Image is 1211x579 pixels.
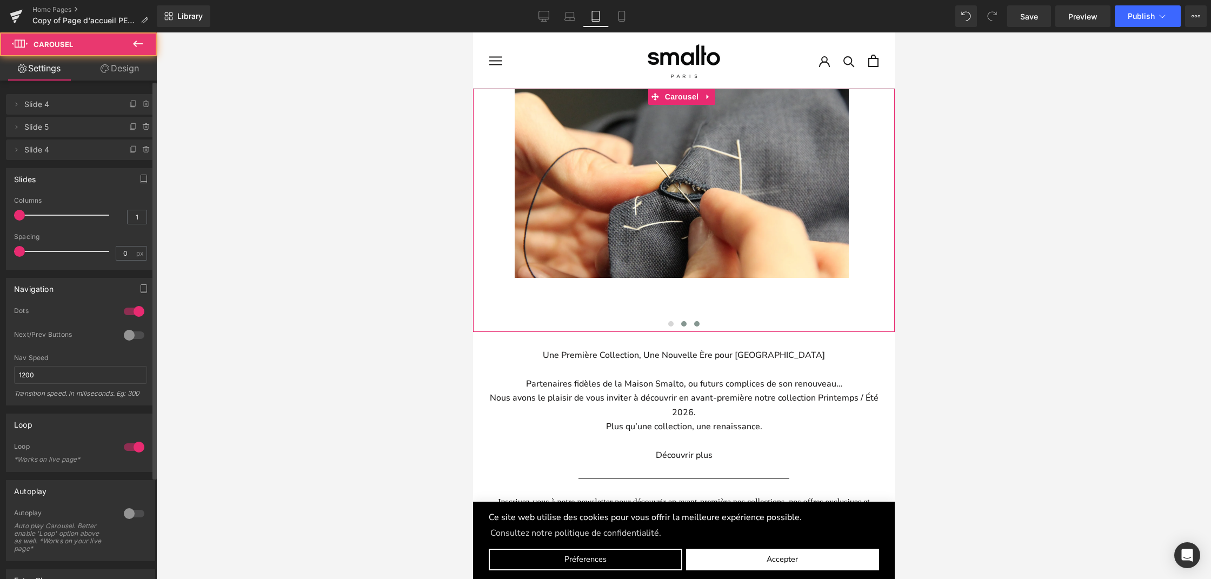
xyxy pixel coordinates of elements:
[14,442,113,454] div: Loop
[583,5,609,27] a: Tablet
[14,414,32,429] div: Loop
[1068,11,1097,22] span: Preview
[14,330,113,342] div: Next/Prev Buttons
[1055,5,1110,27] a: Preview
[14,481,46,496] div: Autoplay
[14,233,147,241] div: Spacing
[981,5,1003,27] button: Redo
[228,56,242,72] a: Expand / Collapse
[24,117,115,137] span: Slide 5
[32,16,136,25] span: Copy of Page d'accueil PE24 TEST
[16,24,29,33] button: Ouvrir la navigation
[1174,542,1200,568] div: Open Intercom Messenger
[14,456,111,463] div: *Works on live page*
[177,11,203,21] span: Library
[557,5,583,27] a: Laptop
[14,169,36,184] div: Slides
[1020,11,1038,22] span: Save
[16,344,405,358] p: Partenaires fidèles de la Maison Smalto, ou futurs complices de son renouveau…
[32,5,157,14] a: Home Pages
[81,56,159,81] a: Design
[370,23,382,34] a: Recherche
[183,417,239,429] a: Découvrir plus
[16,516,209,538] button: Préferences
[25,465,396,488] a: Inscrivez-vous à notre newsletter pour découvrir en avant-première nos collections, nos offres ex...
[16,479,329,491] span: Ce site web utilise des cookies pour vous offrir la meilleure expérience possible.
[213,516,407,538] button: Accepter
[14,307,113,318] div: Dots
[16,492,190,510] a: Consultez notre politique de confidentialité. (opens in a new tab)
[16,387,405,401] p: Plus qu’une collection, une renaissance.
[955,5,977,27] button: Undo
[531,5,557,27] a: Desktop
[24,94,115,115] span: Slide 4
[14,389,147,405] div: Transition speed. in miliseconds. Eg: 300
[1128,12,1155,21] span: Publish
[1185,5,1207,27] button: More
[16,316,405,330] p: Une Première Collection, Une Nouvelle Ère pour [GEOGRAPHIC_DATA]
[14,354,147,362] div: Nav Speed
[14,522,111,553] div: Auto play Carousel. Better enable 'Loop' option above as well. *Works on your live page*
[34,40,73,49] span: Carousel
[16,358,405,387] p: Nous avons le plaisir de vous inviter à découvrir en avant-première notre collection Printemps / ...
[24,139,115,160] span: Slide 4
[609,5,635,27] a: Mobile
[14,509,113,520] div: Autoplay
[189,56,228,72] span: Carousel
[157,5,210,27] a: New Library
[173,10,249,46] img: Smalto
[136,250,145,257] span: px
[14,278,54,294] div: Navigation
[1115,5,1181,27] button: Publish
[14,197,147,204] div: Columns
